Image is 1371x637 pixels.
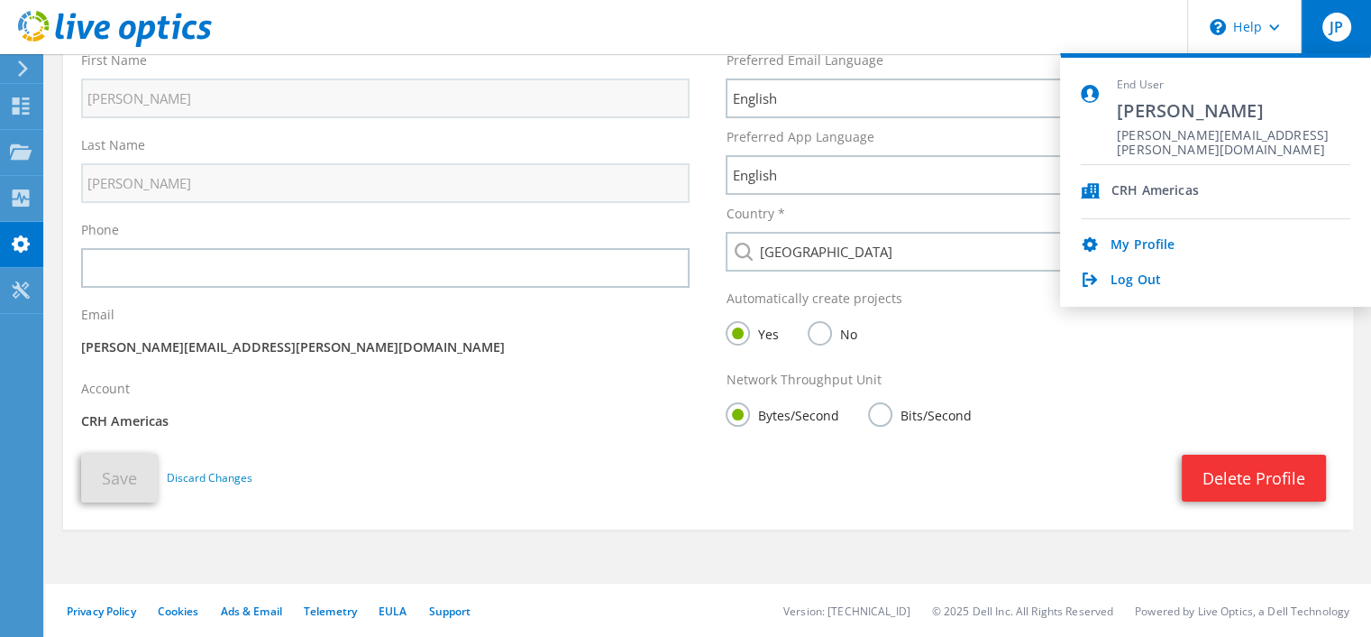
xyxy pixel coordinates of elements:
a: EULA [379,604,407,619]
label: Account [81,380,130,398]
li: © 2025 Dell Inc. All Rights Reserved [932,604,1113,619]
span: JP [1322,13,1351,42]
svg: \n [1210,19,1226,35]
p: CRH Americas [81,411,690,431]
label: Yes [726,321,778,344]
a: Discard Changes [167,468,252,488]
li: Powered by Live Optics, a Dell Technology [1135,604,1349,619]
a: My Profile [1111,237,1174,254]
a: Telemetry [304,604,357,619]
span: English [732,88,1308,109]
label: No [808,321,856,344]
button: Save [81,454,158,503]
label: Preferred App Language [726,128,873,146]
a: Ads & Email [221,604,282,619]
a: Cookies [158,604,199,619]
div: CRH Americas [1111,183,1199,200]
a: Log Out [1111,272,1161,290]
label: Preferred Email Language [726,51,882,69]
label: Bits/Second [868,402,971,425]
label: Network Throughput Unit [726,371,881,389]
label: Country * [726,205,784,223]
label: Last Name [81,136,145,154]
li: Version: [TECHNICAL_ID] [783,604,910,619]
label: Bytes/Second [726,402,838,425]
label: Phone [81,221,119,239]
span: [PERSON_NAME][EMAIL_ADDRESS][PERSON_NAME][DOMAIN_NAME] [1117,128,1350,145]
a: Privacy Policy [67,604,136,619]
span: [PERSON_NAME] [1117,98,1350,123]
label: Automatically create projects [726,290,901,308]
label: First Name [81,51,147,69]
label: Email [81,306,114,324]
span: English [732,164,1308,186]
span: End User [1117,78,1350,93]
p: [PERSON_NAME][EMAIL_ADDRESS][PERSON_NAME][DOMAIN_NAME] [81,337,690,357]
a: Delete Profile [1182,455,1326,502]
a: Support [428,604,471,619]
